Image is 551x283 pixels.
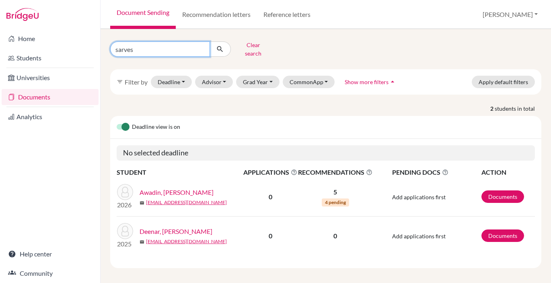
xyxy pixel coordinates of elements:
a: Students [2,50,99,66]
span: APPLICATIONS [243,167,297,177]
button: Grad Year [236,76,280,88]
a: Documents [481,229,524,242]
i: arrow_drop_up [389,78,397,86]
p: 2025 [117,239,133,249]
span: Add applications first [392,194,446,200]
a: Community [2,265,99,281]
a: Deenar, [PERSON_NAME] [140,227,212,236]
img: Deenar, Malek Badr [117,223,133,239]
img: Awadin, Malek [117,184,133,200]
a: [EMAIL_ADDRESS][DOMAIN_NAME] [146,199,227,206]
span: Show more filters [345,78,389,85]
span: Add applications first [392,233,446,240]
span: Filter by [125,78,148,86]
b: 0 [269,232,272,240]
span: mail [140,240,144,244]
button: CommonApp [283,76,335,88]
span: 4 pending [322,198,349,207]
button: [PERSON_NAME] [479,7,541,22]
span: PENDING DOCS [392,167,481,177]
span: students in total [495,104,541,113]
input: Find student by name... [110,41,210,57]
a: Awadin, [PERSON_NAME] [140,188,214,197]
button: Deadline [151,76,192,88]
p: 2026 [117,200,133,210]
a: Home [2,31,99,47]
th: STUDENT [117,167,243,178]
a: Documents [2,89,99,105]
button: Advisor [195,76,233,88]
button: Show more filtersarrow_drop_up [338,76,403,88]
a: Help center [2,246,99,262]
strong: 2 [490,104,495,113]
button: Clear search [231,39,275,60]
a: Analytics [2,109,99,125]
h5: No selected deadline [117,145,535,161]
button: Apply default filters [472,76,535,88]
th: ACTION [481,167,535,178]
a: Universities [2,70,99,86]
img: Bridge-U [6,8,39,21]
i: filter_list [117,78,123,85]
p: 0 [298,231,372,241]
span: RECOMMENDATIONS [298,167,372,177]
a: [EMAIL_ADDRESS][DOMAIN_NAME] [146,238,227,245]
a: Documents [481,190,524,203]
span: mail [140,200,144,205]
span: Deadline view is on [132,122,180,132]
p: 5 [298,187,372,197]
b: 0 [269,193,272,200]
